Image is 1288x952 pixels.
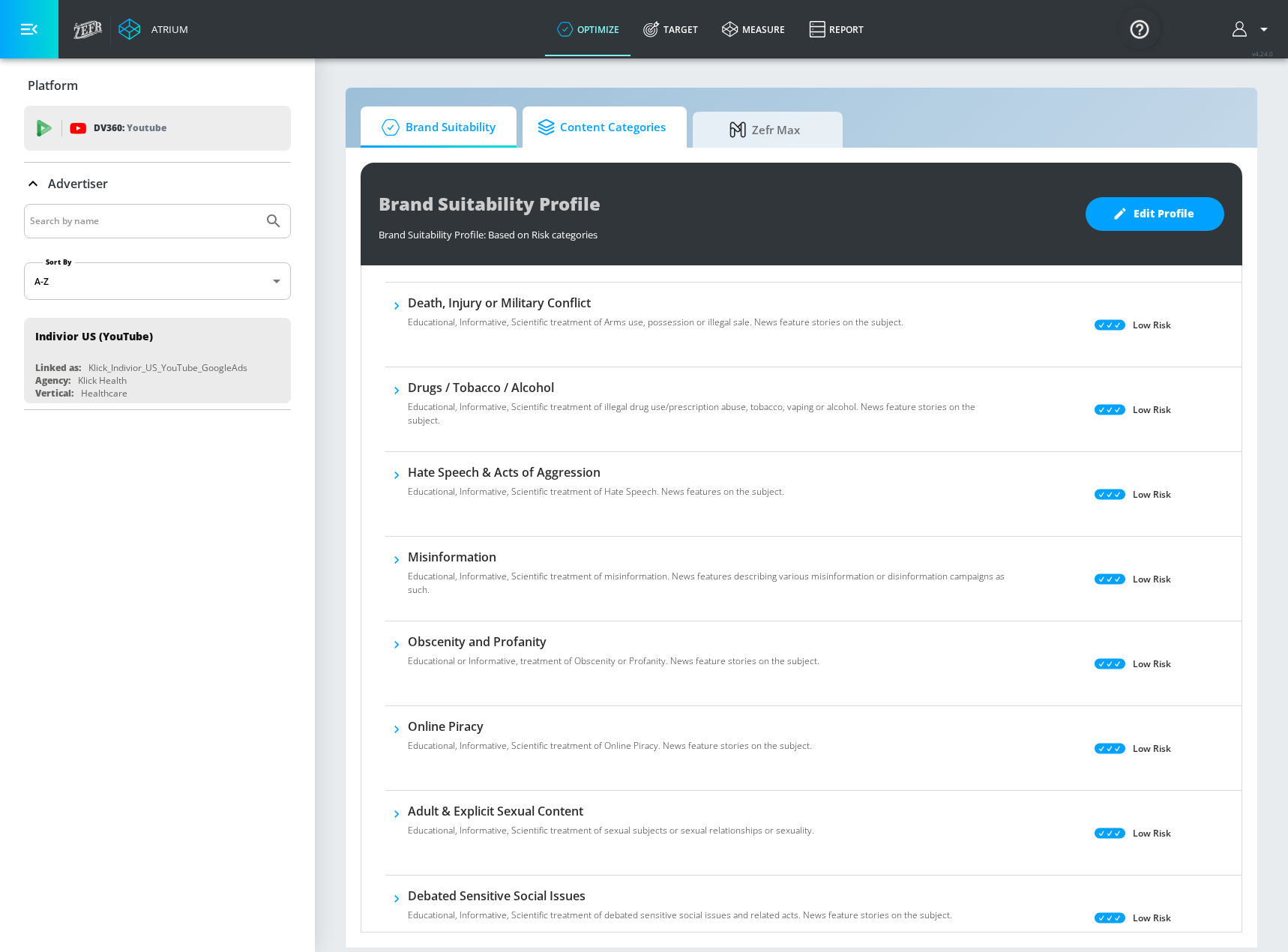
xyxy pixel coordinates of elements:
p: Advertiser [48,175,108,192]
div: Advertiser [24,163,291,205]
p: Platform [28,77,78,94]
div: Linked as: [35,361,81,374]
a: Atrium [118,18,188,40]
p: Educational, Informative, Scientific treatment of sexual subjects or sexual relationships or sexu... [408,824,814,837]
a: Target [631,2,710,56]
h6: Death, Injury or Military Conflict [408,295,903,311]
p: Low Risk [1133,402,1171,418]
p: Educational, Informative, Scientific treatment of misinformation. News features describing variou... [408,570,1005,597]
p: Educational, Informative, Scientific treatment of debated sensitive social issues and related act... [408,909,952,922]
span: Content Categories [538,109,666,145]
div: Platform [24,64,291,106]
p: Low Risk [1133,741,1171,756]
p: Educational, Informative, Scientific treatment of Hate Speech. News features on the subject. [408,485,784,498]
h6: Debated Sensitive Social Issues [408,888,952,904]
div: Obscenity and ProfanityEducational or Informative, treatment of Obscenity or Profanity. News feat... [408,633,819,677]
div: Drugs / Tobacco / AlcoholEducational, Informative, Scientific treatment of illegal drug use/presc... [408,379,1005,436]
div: Agency: [35,374,70,387]
div: Advertiser [24,204,291,409]
div: Indivior US (YouTube)Linked as:Klick_Indivior_US_YouTube_GoogleAdsAgency:Klick HealthVertical:Hea... [24,318,291,403]
p: Low Risk [1133,486,1171,502]
p: Educational or Informative, treatment of Obscenity or Profanity. News feature stories on the subj... [408,654,819,668]
a: optimize [545,2,631,56]
p: Educational, Informative, Scientific treatment of Arms use, possession or illegal sale. News feat... [408,316,903,329]
p: Youtube [127,120,166,136]
p: Educational, Informative, Scientific treatment of illegal drug use/prescription abuse, tobacco, v... [408,400,1005,427]
h6: Adult & Explicit Sexual Content [408,803,814,819]
div: Online PiracyEducational, Informative, Scientific treatment of Online Piracy. News feature storie... [408,718,812,762]
p: Low Risk [1133,825,1171,841]
div: Hate Speech & Acts of AggressionEducational, Informative, Scientific treatment of Hate Speech. Ne... [408,464,784,507]
nav: list of Advertiser [24,312,291,409]
p: Low Risk [1133,910,1171,926]
h6: Misinformation [408,549,1005,565]
input: Search by name [30,211,257,231]
div: Atrium [145,22,188,36]
h6: Drugs / Tobacco / Alcohol [408,379,1005,396]
h6: Online Piracy [408,718,812,735]
button: Edit Profile [1086,197,1224,231]
span: v 4.24.0 [1252,49,1273,58]
label: Sort By [43,257,75,267]
div: Healthcare [81,387,127,400]
button: Open Resource Center [1119,7,1161,49]
div: A-Z [24,262,291,300]
span: Zefr Max [708,112,822,148]
span: Edit Profile [1116,205,1194,223]
div: Debated Sensitive Social IssuesEducational, Informative, Scientific treatment of debated sensitiv... [408,888,952,931]
div: Vertical: [35,387,73,400]
h6: Hate Speech & Acts of Aggression [408,464,784,480]
div: Klick_Indivior_US_YouTube_GoogleAds [88,361,247,374]
p: DV360: [94,120,166,136]
a: Report [797,2,876,56]
div: MisinformationEducational, Informative, Scientific treatment of misinformation. News features des... [408,549,1005,606]
div: Indivior US (YouTube) [35,329,153,343]
div: Death, Injury or Military ConflictEducational, Informative, Scientific treatment of Arms use, pos... [408,295,903,338]
span: Brand Suitability [376,109,496,145]
div: Klick Health [78,374,127,387]
div: Brand Suitability Profile: Based on Risk categories [379,220,1071,241]
div: Adult & Explicit Sexual ContentEducational, Informative, Scientific treatment of sexual subjects ... [408,803,814,846]
h6: Obscenity and Profanity [408,633,819,650]
div: DV360: Youtube [24,106,291,151]
p: Educational, Informative, Scientific treatment of Online Piracy. News feature stories on the subj... [408,739,812,753]
p: Low Risk [1133,571,1171,587]
p: Low Risk [1133,317,1171,333]
p: Low Risk [1133,656,1171,672]
a: measure [710,2,797,56]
